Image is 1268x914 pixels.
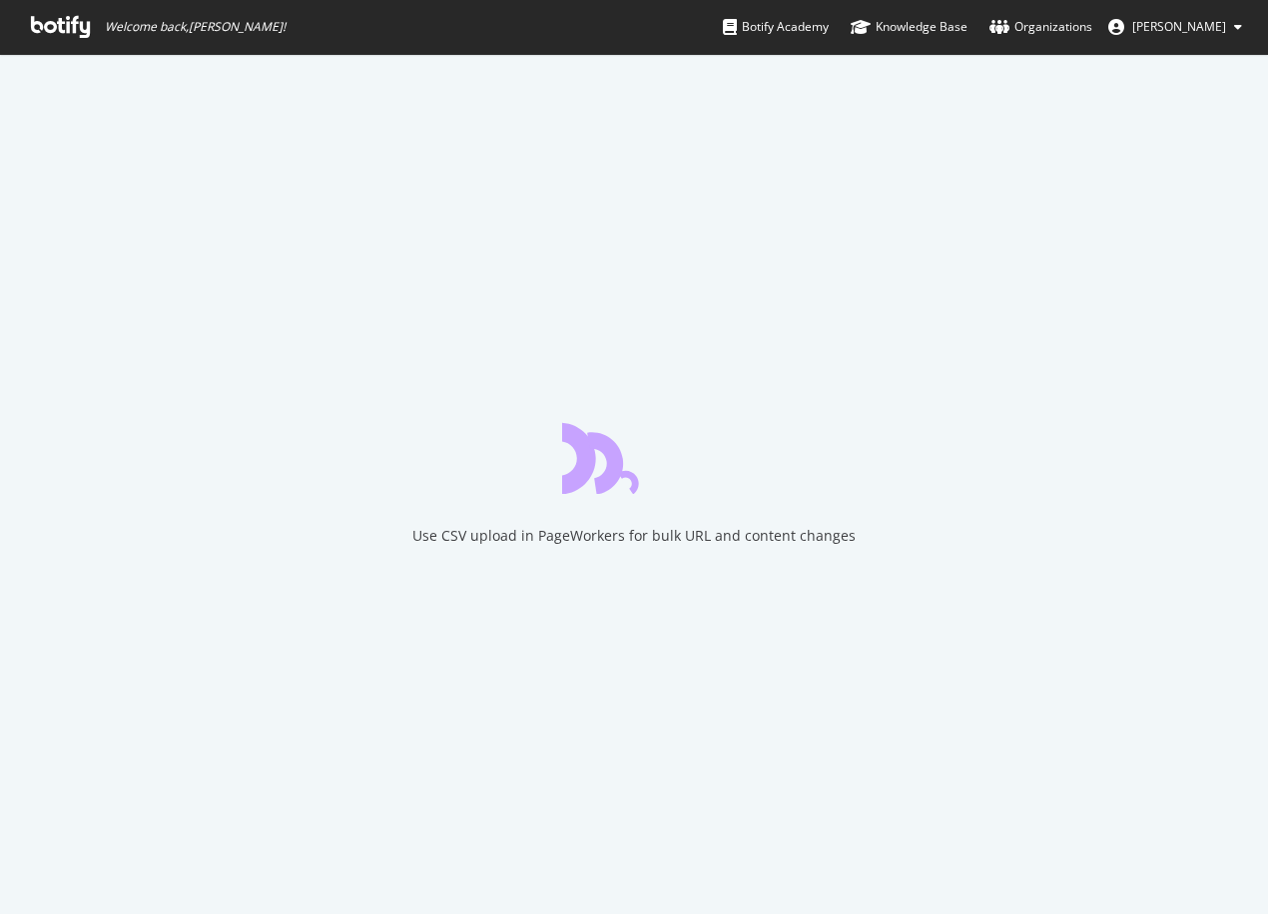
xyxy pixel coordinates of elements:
[723,17,829,37] div: Botify Academy
[851,17,967,37] div: Knowledge Base
[989,17,1092,37] div: Organizations
[105,19,286,35] span: Welcome back, [PERSON_NAME] !
[412,526,856,546] div: Use CSV upload in PageWorkers for bulk URL and content changes
[1132,18,1226,35] span: Sovann Hyde
[1092,11,1258,43] button: [PERSON_NAME]
[562,422,706,494] div: animation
